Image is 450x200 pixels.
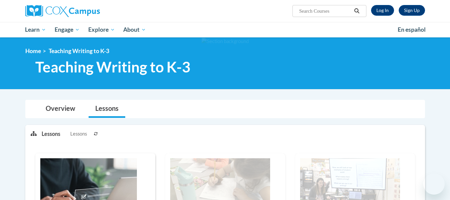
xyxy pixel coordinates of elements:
input: Search Courses [298,7,352,15]
a: Explore [84,22,119,37]
span: Teaching Writing to K-3 [35,58,191,76]
img: Section background [202,38,249,45]
a: Learn [21,22,51,37]
a: Register [399,5,425,16]
a: Engage [50,22,84,37]
button: Search [352,7,362,15]
span: En español [398,26,426,33]
a: Cox Campus [25,5,152,17]
iframe: Button to launch messaging window [423,173,445,195]
span: Lessons [70,130,87,138]
span: Teaching Writing to K-3 [49,47,109,54]
span: Explore [88,26,115,34]
a: Lessons [89,100,125,118]
a: Log In [371,5,394,16]
span: Learn [25,26,46,34]
p: Lessons [42,130,60,138]
a: Overview [39,100,82,118]
a: About [119,22,150,37]
span: Engage [55,26,80,34]
img: Cox Campus [25,5,100,17]
span: About [123,26,146,34]
div: Main menu [15,22,435,37]
a: Home [25,47,41,54]
a: En español [393,23,430,37]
